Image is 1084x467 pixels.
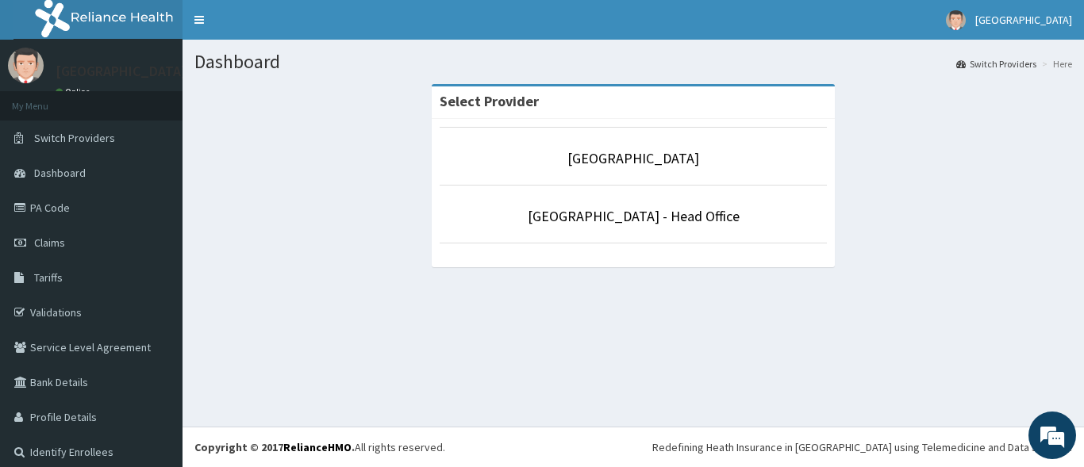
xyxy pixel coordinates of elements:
strong: Select Provider [440,92,539,110]
div: Redefining Heath Insurance in [GEOGRAPHIC_DATA] using Telemedicine and Data Science! [652,439,1072,455]
a: Online [56,86,94,98]
p: [GEOGRAPHIC_DATA] [56,64,186,78]
span: Tariffs [34,270,63,285]
li: Here [1038,57,1072,71]
img: User Image [946,10,966,30]
img: User Image [8,48,44,83]
a: [GEOGRAPHIC_DATA] - Head Office [528,207,740,225]
footer: All rights reserved. [183,427,1084,467]
a: [GEOGRAPHIC_DATA] [567,149,699,167]
span: Claims [34,235,65,250]
strong: Copyright © 2017 . [194,440,355,454]
a: Switch Providers [956,57,1036,71]
span: Dashboard [34,166,86,180]
h1: Dashboard [194,52,1072,72]
span: [GEOGRAPHIC_DATA] [975,13,1072,27]
span: Switch Providers [34,131,115,145]
a: RelianceHMO [283,440,352,454]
